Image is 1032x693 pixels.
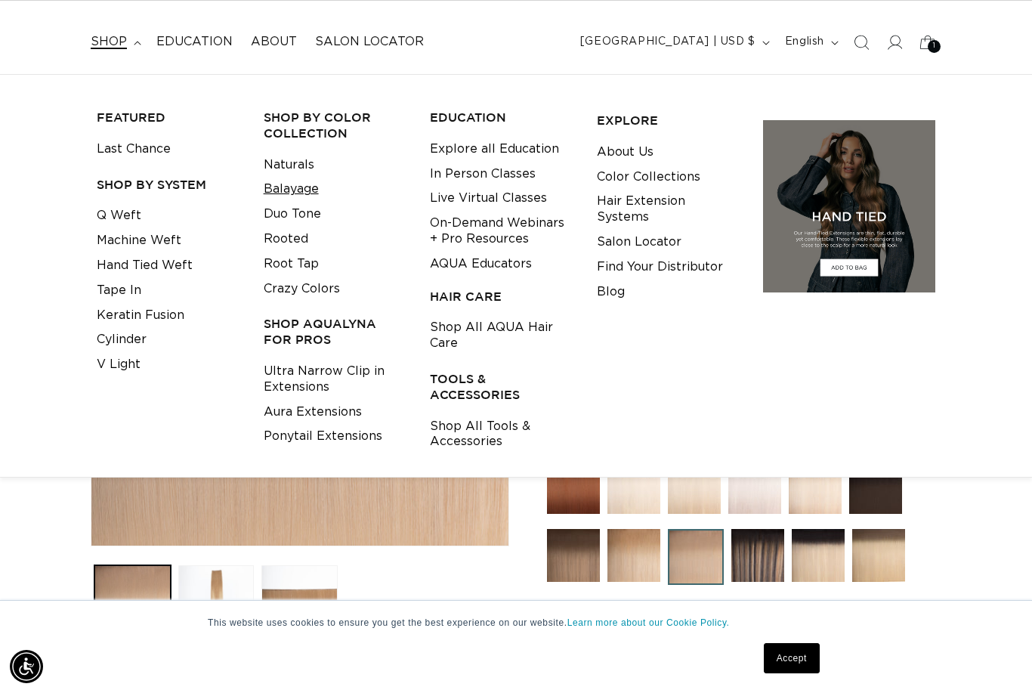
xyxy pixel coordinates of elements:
img: 4/22 Rooted - Q Weft [852,529,905,582]
img: 18/22 Balayage - Q Weft [668,529,724,585]
img: 1B/4 Balayage - Q Weft [849,461,902,514]
a: Find Your Distributor [597,255,723,280]
img: 613 Platinum - Q Weft [789,461,842,514]
a: About Us [597,140,653,165]
button: Load image 3 in gallery view [261,565,338,642]
a: Last Chance [97,137,171,162]
a: On-Demand Webinars + Pro Resources [430,211,573,252]
h3: EXPLORE [597,113,740,128]
button: [GEOGRAPHIC_DATA] | USD $ [571,28,776,57]
a: Balayage [264,177,319,202]
a: 60A Most Platinum Ash - Q Weft [607,461,660,521]
a: 33 Copper Red - Q Weft [547,461,600,521]
img: 1B/60 Rooted - Q Weft [792,529,845,582]
a: Naturals [264,153,314,178]
img: 4/12 Balayage - Q Weft [547,529,600,582]
span: About [251,34,297,50]
a: Explore all Education [430,137,559,162]
a: 613 Platinum - Q Weft [789,461,842,521]
button: English [776,28,845,57]
h3: EDUCATION [430,110,573,125]
a: Accept [764,643,820,673]
summary: Search [845,26,878,59]
a: Cylinder [97,327,147,352]
a: Live Virtual Classes [430,186,547,211]
a: Root Tap [264,252,319,277]
h3: FEATURED [97,110,240,125]
a: 62 Icy Blonde - Q Weft [728,461,781,521]
a: Rooted [264,227,308,252]
img: 60 Most Platinum - Q Weft [668,461,721,514]
a: Q Weft [97,203,141,228]
img: 62 Icy Blonde - Q Weft [728,461,781,514]
a: 60 Most Platinum - Q Weft [668,461,721,521]
a: 18/22 Balayage - Q Weft [668,529,724,592]
a: 1B/4 Balayage - Q Weft [849,461,902,521]
span: English [785,34,824,50]
a: Hair Extension Systems [597,189,740,230]
img: 33 Copper Red - Q Weft [547,461,600,514]
a: Salon Locator [597,230,681,255]
a: Keratin Fusion [97,303,184,328]
a: Ultra Narrow Clip in Extensions [264,359,407,400]
a: 4/22 Rooted - Q Weft [852,529,905,592]
a: In Person Classes [430,162,536,187]
a: Crazy Colors [264,277,340,302]
a: 4/12 Balayage - Q Weft [547,529,600,592]
a: 8/24 Balayage - Q Weft [607,529,660,592]
h3: TOOLS & ACCESSORIES [430,371,573,403]
h3: SHOP BY SYSTEM [97,177,240,193]
a: V Light [97,352,141,377]
img: 8/24 Balayage - Q Weft [607,529,660,582]
a: Blog [597,280,625,305]
a: Education [147,25,242,59]
a: Shop All Tools & Accessories [430,414,573,455]
a: 1B/60 Rooted - Q Weft [792,529,845,592]
a: Hand Tied Weft [97,253,193,278]
span: [GEOGRAPHIC_DATA] | USD $ [580,34,755,50]
a: Machine Weft [97,228,181,253]
a: Salon Locator [306,25,433,59]
a: About [242,25,306,59]
span: Education [156,34,233,50]
a: AQUA Educators [430,252,532,277]
a: Learn more about our Cookie Policy. [567,617,730,628]
a: Shop All AQUA Hair Care [430,315,573,356]
h3: Shop AquaLyna for Pros [264,316,407,348]
span: 1 [933,40,936,53]
a: Ponytail Extensions [264,424,382,449]
a: Tape In [97,278,141,303]
span: Salon Locator [315,34,424,50]
button: Load image 1 in gallery view [94,565,171,642]
h3: HAIR CARE [430,289,573,305]
a: Aura Extensions [264,400,362,425]
img: 60A Most Platinum Ash - Q Weft [607,461,660,514]
img: Pacific Balayage - Q Weft [731,529,784,582]
h3: Shop by Color Collection [264,110,407,141]
div: Accessibility Menu [10,650,43,683]
button: Load image 2 in gallery view [178,565,255,642]
summary: shop [82,25,147,59]
a: Color Collections [597,165,700,190]
a: Pacific Balayage - Q Weft [731,529,784,592]
a: Duo Tone [264,202,321,227]
p: This website uses cookies to ensure you get the best experience on our website. [208,616,824,630]
span: shop [91,34,127,50]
